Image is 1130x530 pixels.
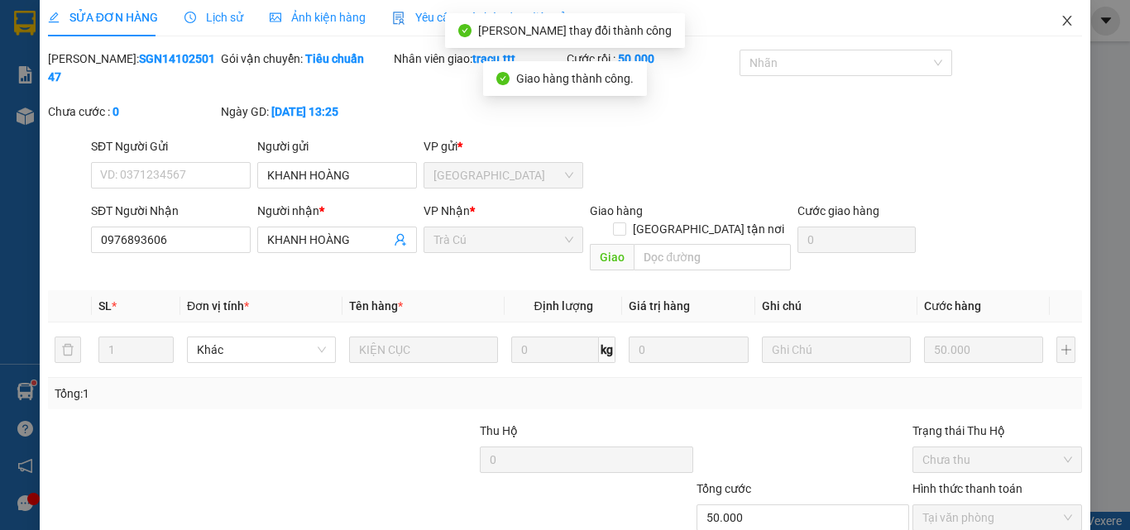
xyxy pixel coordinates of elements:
[113,105,119,118] b: 0
[394,233,407,246] span: user-add
[257,202,417,220] div: Người nhận
[1056,337,1075,363] button: plus
[797,227,916,253] input: Cước giao hàng
[424,204,470,217] span: VP Nhận
[270,11,366,24] span: Ảnh kiện hàng
[534,299,592,313] span: Định lượng
[1061,14,1074,27] span: close
[271,105,338,118] b: [DATE] 13:25
[392,12,405,25] img: icon
[48,12,60,23] span: edit
[48,103,218,121] div: Chưa cước :
[762,337,911,363] input: Ghi Chú
[924,299,981,313] span: Cước hàng
[922,505,1072,530] span: Tại văn phòng
[184,12,196,23] span: clock-circle
[629,299,690,313] span: Giá trị hàng
[590,244,634,270] span: Giao
[458,24,472,37] span: check-circle
[349,337,498,363] input: VD: Bàn, Ghế
[98,299,112,313] span: SL
[221,50,390,68] div: Gói vận chuyển:
[634,244,791,270] input: Dọc đường
[478,24,672,37] span: [PERSON_NAME] thay đổi thành công
[221,103,390,121] div: Ngày GD:
[697,482,751,495] span: Tổng cước
[349,299,403,313] span: Tên hàng
[912,482,1022,495] label: Hình thức thanh toán
[433,163,573,188] span: Sài Gòn
[257,137,417,155] div: Người gửi
[91,202,251,220] div: SĐT Người Nhận
[433,227,573,252] span: Trà Cú
[472,52,515,65] b: tracu.ttt
[48,50,218,86] div: [PERSON_NAME]:
[480,424,518,437] span: Thu Hộ
[755,290,917,322] th: Ghi chú
[496,72,510,85] span: check-circle
[305,52,364,65] b: Tiêu chuẩn
[270,12,281,23] span: picture
[797,204,879,217] label: Cước giao hàng
[55,337,81,363] button: delete
[187,299,249,313] span: Đơn vị tính
[626,220,791,238] span: [GEOGRAPHIC_DATA] tận nơi
[394,50,563,68] div: Nhân viên giao:
[55,384,438,403] div: Tổng: 1
[567,50,736,68] div: Cước rồi :
[516,72,634,85] span: Giao hàng thành công.
[599,337,615,363] span: kg
[424,137,583,155] div: VP gửi
[590,204,643,217] span: Giao hàng
[924,337,1043,363] input: 0
[184,11,243,24] span: Lịch sử
[629,337,748,363] input: 0
[91,137,251,155] div: SĐT Người Gửi
[912,422,1082,440] div: Trạng thái Thu Hộ
[48,11,158,24] span: SỬA ĐƠN HÀNG
[618,52,654,65] b: 50.000
[922,447,1072,472] span: Chưa thu
[197,337,326,362] span: Khác
[392,11,567,24] span: Yêu cầu xuất hóa đơn điện tử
